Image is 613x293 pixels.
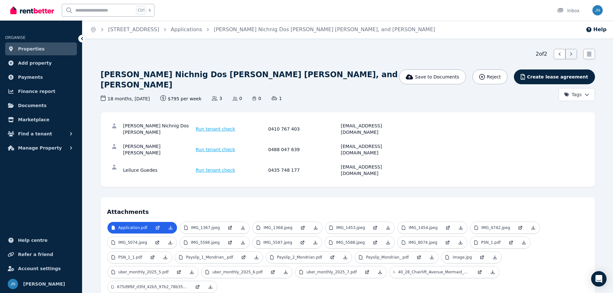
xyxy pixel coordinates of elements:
a: image.jpg [441,252,476,263]
a: Download Attachment [382,237,395,248]
span: Find a tenant [18,130,52,138]
a: Marketplace [5,113,77,126]
span: k [149,8,151,13]
span: Help centre [18,236,48,244]
a: Open in new Tab [296,237,309,248]
h4: Attachments [107,204,589,216]
a: Download Attachment [309,237,322,248]
a: IMG_1368.jpeg [253,222,296,233]
a: Download Attachment [454,237,467,248]
h1: [PERSON_NAME] Nichnig Dos [PERSON_NAME] [PERSON_NAME], and [PERSON_NAME] [101,69,429,90]
button: Manage Property [5,142,77,154]
a: IMG_4742.jpeg [470,222,514,233]
a: Application.pdf [107,222,151,233]
a: Open in new Tab [369,222,382,233]
a: Open in new Tab [505,237,517,248]
a: uber_monthly_2025_7.pdf [295,266,360,278]
a: IMG_5588.jpeg [325,237,369,248]
a: Download Attachment [159,252,172,263]
a: Download Attachment [204,281,217,293]
a: Payslip_1_Mondrian_.pdf [175,252,237,263]
a: 675d9fbf_d3fd_42b5_97b2_78b353642f09.jpeg [107,281,191,293]
a: IMG_5586.jpeg [180,237,224,248]
span: [PERSON_NAME] [23,280,65,288]
button: Reject [472,69,507,84]
p: uber_monthly_2025_5.pdf [118,270,169,275]
button: Create lease agreement [514,69,595,84]
span: Finance report [18,87,55,95]
a: Download Attachment [237,222,249,233]
div: 0410 767 403 [268,123,339,135]
span: Manage Property [18,144,62,152]
p: Payslip_2_Mondrian.pdf [277,255,322,260]
p: IMG_5074.jpeg [118,240,147,245]
span: 18 months , [DATE] [101,95,150,102]
a: Open in new Tab [224,237,237,248]
a: Refer a friend [5,248,77,261]
a: Open in new Tab [172,266,185,278]
span: 1 [272,95,282,102]
a: Properties [5,42,77,55]
span: Add property [18,59,52,67]
p: Payslip_Mondrian_.pdf [366,255,409,260]
a: [STREET_ADDRESS] [108,26,159,32]
span: Account settings [18,265,61,272]
nav: Breadcrumb [82,21,443,39]
a: Account settings [5,262,77,275]
a: Download Attachment [454,222,467,233]
a: Open in new Tab [441,222,454,233]
button: Help [586,26,607,33]
img: Jason Nissen [592,5,603,15]
div: [PERSON_NAME] [PERSON_NAME] [123,143,194,156]
a: Download Attachment [425,252,438,263]
a: Open in new Tab [473,266,486,278]
p: IMG_5588.jpeg [336,240,365,245]
span: Reject [487,74,501,80]
div: 0435 748 177 [268,164,339,177]
a: PSN_1.pdf [470,237,505,248]
a: Open in new Tab [266,266,279,278]
a: Download Attachment [339,252,352,263]
a: Open in new Tab [151,237,164,248]
span: Create lease agreement [527,74,588,80]
a: Payslip_Mondrian_.pdf [355,252,413,263]
a: Download Attachment [164,237,177,248]
span: 0 [252,95,261,102]
a: Open in new Tab [237,252,250,263]
span: $795 per week [160,95,202,102]
div: Inbox [557,7,580,14]
a: Open in new Tab [224,222,237,233]
p: IMG_5586.jpeg [191,240,220,245]
img: RentBetter [10,5,54,15]
a: Open in new Tab [369,237,382,248]
div: 0488 047 639 [268,143,339,156]
a: Download Attachment [164,222,177,233]
a: Open in new Tab [413,252,425,263]
p: PSN_1_1.pdf [118,255,142,260]
a: Payments [5,71,77,84]
a: Payslip_2_Mondrian.pdf [266,252,326,263]
a: Download Attachment [279,266,292,278]
p: IMG_5587.jpeg [264,240,293,245]
a: IMG_8074.jpeg [398,237,441,248]
p: IMG_1454.jpeg [409,225,438,230]
p: IMG_1368.jpeg [264,225,293,230]
a: uber_monthly_2025_6.pdf [201,266,266,278]
span: 3 [212,95,222,102]
p: PSN_1.pdf [481,240,501,245]
a: Open in new Tab [326,252,339,263]
span: Run tenant check [196,126,235,132]
span: Refer a friend [18,251,53,258]
a: Finance report [5,85,77,98]
p: IMG_8074.jpeg [409,240,438,245]
a: Add property [5,57,77,69]
a: Applications [171,26,202,32]
p: uber_monthly_2025_7.pdf [306,270,357,275]
div: [EMAIL_ADDRESS][DOMAIN_NAME] [341,123,412,135]
span: 2 of 2 [536,50,547,58]
a: Download Attachment [237,237,249,248]
a: [PERSON_NAME] Nichnig Dos [PERSON_NAME] [PERSON_NAME], and [PERSON_NAME] [214,26,435,32]
span: Run tenant check [196,146,235,153]
p: 675d9fbf_d3fd_42b5_97b2_78b353642f09.jpeg [117,284,187,289]
span: ORGANISE [5,35,25,40]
